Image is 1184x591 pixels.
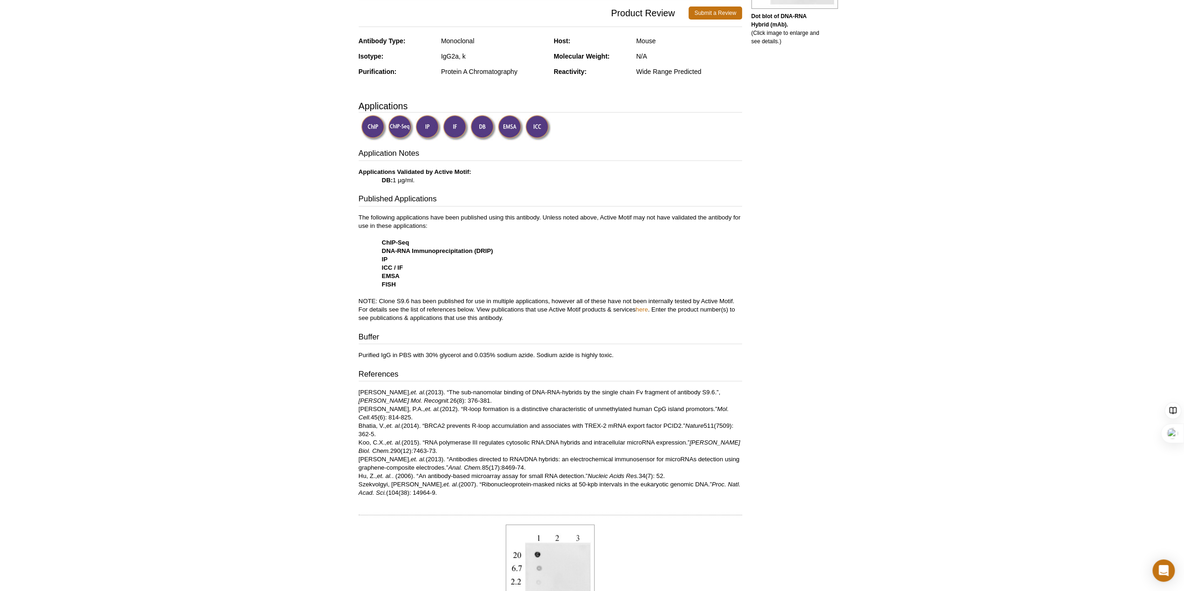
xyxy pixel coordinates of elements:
[382,247,493,254] strong: DNA-RNA Immunoprecipitation (DRIP)
[448,464,482,471] i: Anal. Chem.
[411,389,426,396] i: et. al.
[359,351,742,359] p: Purified IgG in PBS with 30% glycerol and 0.035% sodium azide. Sodium azide is highly toxic.
[525,115,551,140] img: Immunocytochemistry Validated
[386,422,401,429] i: et. al.
[359,168,471,175] b: Applications Validated by Active Motif:
[636,67,742,76] div: Wide Range Predicted
[377,472,392,479] i: et. al.
[685,422,704,429] i: Nature
[359,213,742,322] p: The following applications have been published using this antibody. Unless noted above, Active Mo...
[554,53,609,60] strong: Molecular Weight:
[359,148,742,161] h3: Application Notes
[636,37,742,45] div: Mouse
[382,177,393,184] strong: DB:
[751,13,807,28] b: Dot blot of DNA-RNA Hybrid (mAb).
[359,388,742,497] p: [PERSON_NAME], (2013). “The sub-nanomolar binding of DNA-RNA-hybrids by the single chain Fv fragm...
[387,439,401,446] i: et. al.
[554,37,570,45] strong: Host:
[443,481,458,488] i: et. al.
[382,239,409,246] strong: ChIP-Seq
[359,68,397,75] strong: Purification:
[359,7,689,20] span: Product Review
[425,405,440,412] i: et. al.
[382,264,403,271] strong: ICC / IF
[361,115,387,140] img: ChIP Validated
[415,115,441,140] img: Immunoprecipitation Validated
[441,67,547,76] div: Protein A Chromatography
[359,53,384,60] strong: Isotype:
[689,7,742,20] a: Submit a Review
[359,99,742,113] h3: Applications
[1152,559,1175,582] div: Open Intercom Messenger
[359,439,740,454] i: [PERSON_NAME] Biol. Chem.
[441,52,547,60] div: IgG2a, k
[382,272,400,279] strong: EMSA
[359,397,450,404] i: [PERSON_NAME] Mol. Recognit.
[382,281,396,288] strong: FISH
[359,168,742,185] p: 1 µg/ml.
[441,37,547,45] div: Monoclonal
[388,115,414,140] img: ChIP-Seq Validated
[411,456,426,463] i: et. al.
[635,306,648,313] a: here
[470,115,496,140] img: Dot Blot Validated
[751,12,826,46] p: (Click image to enlarge and see details.)
[359,332,742,345] h3: Buffer
[554,68,587,75] strong: Reactivity:
[359,369,742,382] h3: References
[498,115,523,140] img: Electrophoretic Mobility Shift Assay Validated
[636,52,742,60] div: N/A
[359,37,406,45] strong: Antibody Type:
[359,193,742,206] h3: Published Applications
[443,115,468,140] img: Immunofluorescence Validated
[382,256,388,263] strong: IP
[588,472,638,479] i: Nucleic Acids Res.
